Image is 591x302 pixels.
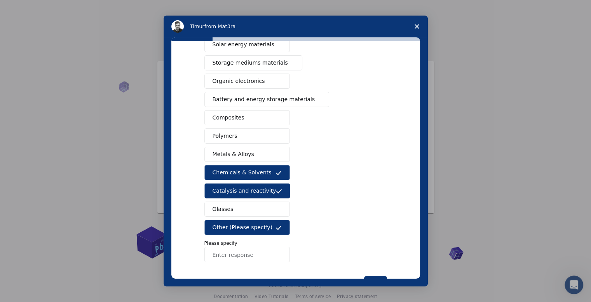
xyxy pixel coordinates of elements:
span: Other (Please specify) [213,223,272,232]
button: Glasses [204,202,290,217]
p: Please specify [204,240,387,247]
span: Polymers [213,132,237,140]
span: Support [17,5,45,12]
button: Other (Please specify) [204,220,290,235]
button: Chemicals & Solvents [204,165,290,180]
button: Battery and energy storage materials [204,92,329,107]
span: Close survey [406,16,428,37]
button: Organic electronics [204,74,290,89]
button: Solar energy materials [204,37,290,52]
button: Polymers [204,128,290,144]
button: Storage mediums materials [204,55,302,70]
button: Metals & Alloys [204,147,290,162]
span: Battery and energy storage materials [213,95,315,104]
button: Composites [204,110,290,125]
span: Catalysis and reactivity [213,187,276,195]
span: Solar energy materials [213,40,274,49]
img: Profile image for Timur [171,20,184,33]
input: Enter response [204,247,290,262]
span: Glasses [213,205,234,213]
span: Composites [213,114,244,122]
button: Catalysis and reactivity [204,183,291,198]
span: Chemicals & Solvents [213,169,272,177]
span: Organic electronics [213,77,265,85]
span: Storage mediums materials [213,59,288,67]
span: Metals & Alloys [213,150,254,158]
button: Next [364,276,387,289]
span: from Mat3ra [204,23,235,29]
span: Timur [190,23,204,29]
